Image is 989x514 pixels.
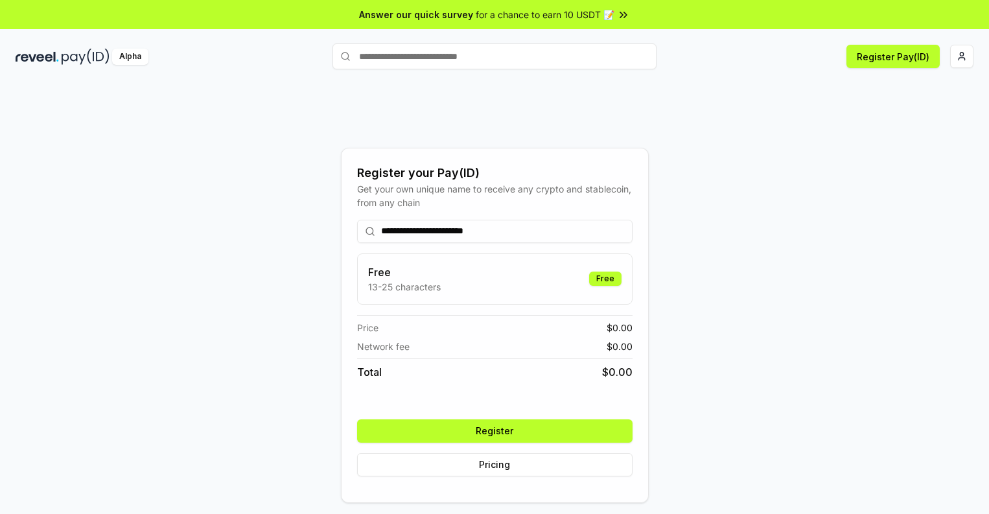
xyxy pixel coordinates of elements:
[357,419,633,443] button: Register
[607,340,633,353] span: $ 0.00
[357,182,633,209] div: Get your own unique name to receive any crypto and stablecoin, from any chain
[368,280,441,294] p: 13-25 characters
[368,264,441,280] h3: Free
[357,453,633,476] button: Pricing
[112,49,148,65] div: Alpha
[16,49,59,65] img: reveel_dark
[607,321,633,334] span: $ 0.00
[589,272,622,286] div: Free
[359,8,473,21] span: Answer our quick survey
[357,164,633,182] div: Register your Pay(ID)
[846,45,940,68] button: Register Pay(ID)
[357,340,410,353] span: Network fee
[357,321,378,334] span: Price
[476,8,614,21] span: for a chance to earn 10 USDT 📝
[602,364,633,380] span: $ 0.00
[62,49,110,65] img: pay_id
[357,364,382,380] span: Total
